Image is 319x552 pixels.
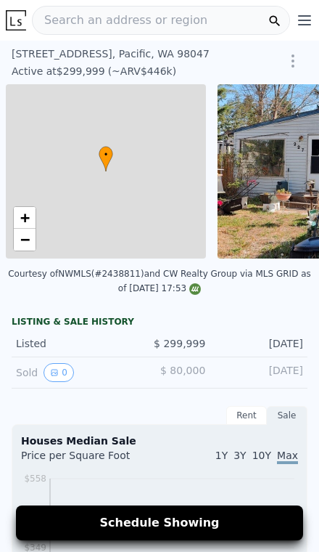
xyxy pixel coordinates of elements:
span: 3Y [233,450,246,461]
button: Show Options [278,46,307,76]
tspan: $558 [24,474,46,484]
div: Courtesy of NWMLS (#2438811) and CW Realty Group via MLS GRID as of [DATE] 17:53 [8,269,311,293]
span: + [20,208,30,227]
div: Houses Median Sale [21,434,298,448]
span: − [20,230,30,248]
div: Sale [267,406,307,425]
a: Zoom out [14,229,36,251]
span: $ 80,000 [160,365,205,376]
div: Price per Square Foot [21,448,159,471]
span: Search an address or region [33,12,207,29]
span: Active at [12,65,57,77]
div: Rent [226,406,267,425]
div: LISTING & SALE HISTORY [12,316,307,330]
img: NWMLS Logo [189,283,201,295]
button: View historical data [43,363,74,382]
div: • [99,146,113,171]
div: Listed [16,336,108,351]
div: Sold [16,363,108,382]
div: [DATE] [211,363,303,382]
span: • [99,148,113,161]
div: [STREET_ADDRESS] , Pacific , WA 98047 [12,46,246,61]
a: Zoom in [14,207,36,229]
button: Schedule Showing [16,506,303,540]
div: (~ARV $446k ) [105,64,177,78]
span: Max [277,450,298,464]
span: $ 299,999 [154,338,205,349]
span: 10Y [252,450,271,461]
img: Lotside [6,10,26,31]
span: 1Y [215,450,228,461]
div: $299,999 [12,64,105,78]
div: [DATE] [211,336,303,351]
